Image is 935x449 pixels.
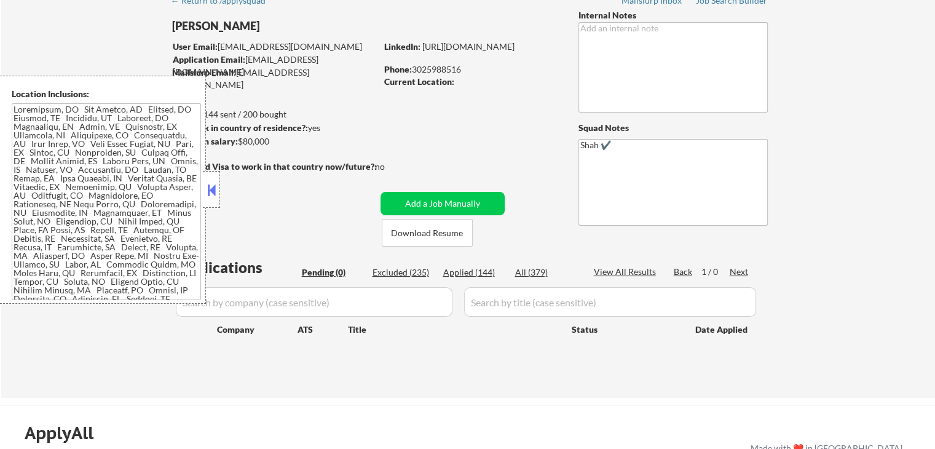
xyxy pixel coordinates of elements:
[572,318,677,340] div: Status
[172,122,373,134] div: yes
[384,41,420,52] strong: LinkedIn:
[176,260,298,275] div: Applications
[217,324,298,336] div: Company
[12,88,201,100] div: Location Inclusions:
[384,64,412,74] strong: Phone:
[375,161,410,173] div: no
[382,219,473,247] button: Download Resume
[172,66,376,90] div: [EMAIL_ADDRESS][DOMAIN_NAME]
[515,266,577,279] div: All (379)
[172,108,376,121] div: 144 sent / 200 bought
[594,266,660,278] div: View All Results
[348,324,560,336] div: Title
[730,266,749,278] div: Next
[173,41,376,53] div: [EMAIL_ADDRESS][DOMAIN_NAME]
[373,266,434,279] div: Excluded (235)
[172,122,308,133] strong: Can work in country of residence?:
[172,161,377,172] strong: Will need Visa to work in that country now/future?:
[176,287,452,317] input: Search by company (case sensitive)
[464,287,756,317] input: Search by title (case sensitive)
[384,76,454,87] strong: Current Location:
[578,9,768,22] div: Internal Notes
[302,266,363,279] div: Pending (0)
[172,18,425,34] div: [PERSON_NAME]
[173,54,376,77] div: [EMAIL_ADDRESS][DOMAIN_NAME]
[443,266,505,279] div: Applied (144)
[172,67,236,77] strong: Mailslurp Email:
[298,324,348,336] div: ATS
[701,266,730,278] div: 1 / 0
[172,135,376,148] div: $80,000
[695,324,749,336] div: Date Applied
[674,266,693,278] div: Back
[578,122,768,134] div: Squad Notes
[173,41,218,52] strong: User Email:
[173,54,245,65] strong: Application Email:
[422,41,515,52] a: [URL][DOMAIN_NAME]
[381,192,505,215] button: Add a Job Manually
[25,423,108,443] div: ApplyAll
[384,63,558,76] div: 3025988516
